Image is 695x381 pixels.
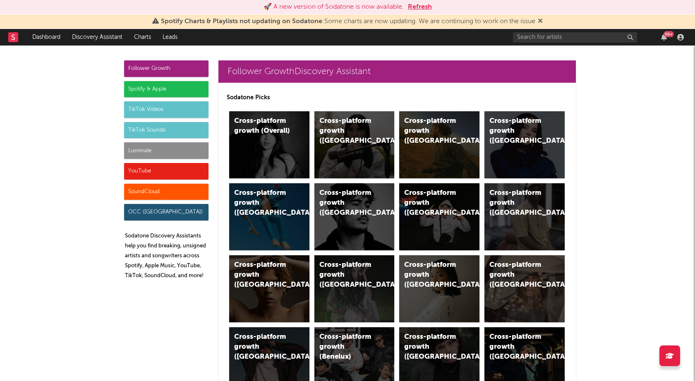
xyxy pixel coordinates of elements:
[124,163,208,180] div: YouTube
[26,29,66,46] a: Dashboard
[125,231,208,281] p: Sodatone Discovery Assistants help you find breaking, unsigned artists and songwriters across Spo...
[234,332,290,362] div: Cross-platform growth ([GEOGRAPHIC_DATA])
[229,183,309,250] a: Cross-platform growth ([GEOGRAPHIC_DATA])
[399,183,479,250] a: Cross-platform growth ([GEOGRAPHIC_DATA]/GSA)
[404,116,460,146] div: Cross-platform growth ([GEOGRAPHIC_DATA])
[489,260,546,290] div: Cross-platform growth ([GEOGRAPHIC_DATA])
[234,116,290,136] div: Cross-platform growth (Overall)
[124,122,208,139] div: TikTok Sounds
[404,260,460,290] div: Cross-platform growth ([GEOGRAPHIC_DATA])
[229,111,309,178] a: Cross-platform growth (Overall)
[66,29,128,46] a: Discovery Assistant
[489,332,546,362] div: Cross-platform growth ([GEOGRAPHIC_DATA])
[489,116,546,146] div: Cross-platform growth ([GEOGRAPHIC_DATA])
[484,111,565,178] a: Cross-platform growth ([GEOGRAPHIC_DATA])
[227,93,568,103] p: Sodatone Picks
[161,18,322,25] span: Spotify Charts & Playlists not updating on Sodatone
[538,18,543,25] span: Dismiss
[234,188,290,218] div: Cross-platform growth ([GEOGRAPHIC_DATA])
[124,142,208,159] div: Luminate
[399,255,479,322] a: Cross-platform growth ([GEOGRAPHIC_DATA])
[161,18,535,25] span: : Some charts are now updating. We are continuing to work on the issue
[319,332,376,362] div: Cross-platform growth (Benelux)
[157,29,183,46] a: Leads
[408,2,432,12] button: Refresh
[124,81,208,98] div: Spotify & Apple
[319,260,376,290] div: Cross-platform growth ([GEOGRAPHIC_DATA])
[319,188,376,218] div: Cross-platform growth ([GEOGRAPHIC_DATA])
[319,116,376,146] div: Cross-platform growth ([GEOGRAPHIC_DATA])
[124,184,208,200] div: SoundCloud
[314,111,395,178] a: Cross-platform growth ([GEOGRAPHIC_DATA])
[404,188,460,218] div: Cross-platform growth ([GEOGRAPHIC_DATA]/GSA)
[404,332,460,362] div: Cross-platform growth ([GEOGRAPHIC_DATA])
[399,111,479,178] a: Cross-platform growth ([GEOGRAPHIC_DATA])
[124,204,208,220] div: OCC ([GEOGRAPHIC_DATA])
[661,34,667,41] button: 99+
[264,2,404,12] div: 🚀 A new version of Sodatone is now available.
[314,255,395,322] a: Cross-platform growth ([GEOGRAPHIC_DATA])
[513,32,637,43] input: Search for artists
[124,101,208,118] div: TikTok Videos
[664,31,674,37] div: 99 +
[124,60,208,77] div: Follower Growth
[484,183,565,250] a: Cross-platform growth ([GEOGRAPHIC_DATA])
[128,29,157,46] a: Charts
[234,260,290,290] div: Cross-platform growth ([GEOGRAPHIC_DATA])
[218,60,576,83] a: Follower GrowthDiscovery Assistant
[484,255,565,322] a: Cross-platform growth ([GEOGRAPHIC_DATA])
[314,183,395,250] a: Cross-platform growth ([GEOGRAPHIC_DATA])
[229,255,309,322] a: Cross-platform growth ([GEOGRAPHIC_DATA])
[489,188,546,218] div: Cross-platform growth ([GEOGRAPHIC_DATA])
